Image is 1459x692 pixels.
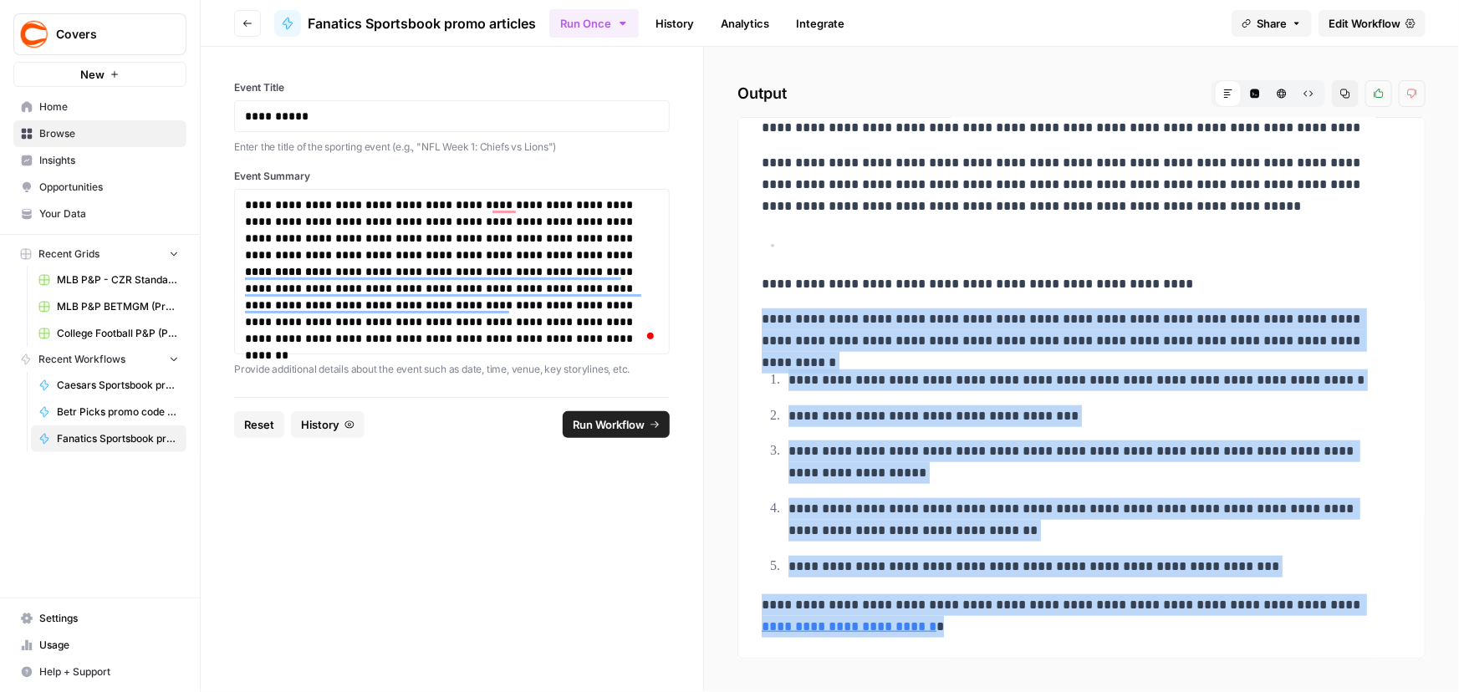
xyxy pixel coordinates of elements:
a: College Football P&P (Production) Grid (1) [31,320,186,347]
h2: Output [737,80,1426,107]
span: Edit Workflow [1329,15,1400,32]
button: Run Once [549,9,639,38]
span: New [80,66,105,83]
a: Browse [13,120,186,147]
a: Your Data [13,201,186,227]
span: Insights [39,153,179,168]
span: Usage [39,638,179,653]
label: Event Title [234,80,670,95]
button: Workspace: Covers [13,13,186,55]
p: Enter the title of the sporting event (e.g., "NFL Week 1: Chiefs vs Lions") [234,139,670,155]
a: MLB P&P BETMGM (Production) Grid (1) [31,293,186,320]
button: Share [1232,10,1312,37]
button: New [13,62,186,87]
span: Caesars Sportsbook promo code articles [57,378,179,393]
a: Home [13,94,186,120]
a: Fanatics Sportsbook promo articles [274,10,536,37]
a: Integrate [786,10,854,37]
a: Betr Picks promo code articles [31,399,186,425]
span: MLB P&P BETMGM (Production) Grid (1) [57,299,179,314]
a: Usage [13,632,186,659]
span: Home [39,99,179,114]
div: To enrich screen reader interactions, please activate Accessibility in Grammarly extension settings [245,196,659,347]
span: Browse [39,126,179,141]
span: History [301,416,339,433]
span: MLB P&P - CZR Standard (Production) Grid [57,272,179,287]
span: Help + Support [39,664,179,679]
a: Edit Workflow [1319,10,1426,37]
button: Recent Grids [13,242,186,267]
span: Opportunities [39,180,179,195]
span: Betr Picks promo code articles [57,405,179,420]
span: Covers [56,26,157,43]
span: Fanatics Sportsbook promo articles [57,431,179,446]
a: Analytics [711,10,779,37]
span: College Football P&P (Production) Grid (1) [57,326,179,341]
span: Settings [39,611,179,626]
button: History [291,411,365,438]
a: History [645,10,704,37]
span: Share [1257,15,1287,32]
span: Reset [244,416,274,433]
span: Run Workflow [573,416,645,433]
span: Fanatics Sportsbook promo articles [308,13,536,33]
a: Settings [13,605,186,632]
button: Reset [234,411,284,438]
img: Covers Logo [19,19,49,49]
span: Your Data [39,206,179,221]
label: Event Summary [234,169,670,184]
a: Opportunities [13,174,186,201]
button: Run Workflow [563,411,670,438]
a: Insights [13,147,186,174]
a: MLB P&P - CZR Standard (Production) Grid [31,267,186,293]
span: Recent Workflows [38,352,125,367]
span: Recent Grids [38,247,99,262]
p: Provide additional details about the event such as date, time, venue, key storylines, etc. [234,361,670,378]
a: Caesars Sportsbook promo code articles [31,372,186,399]
button: Recent Workflows [13,347,186,372]
button: Help + Support [13,659,186,685]
a: Fanatics Sportsbook promo articles [31,425,186,452]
